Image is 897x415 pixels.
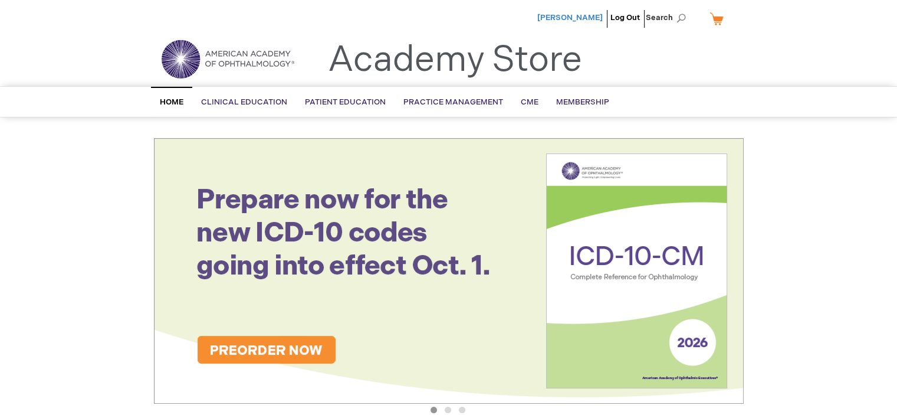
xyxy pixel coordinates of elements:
[646,6,691,30] span: Search
[521,97,538,107] span: CME
[537,13,603,22] a: [PERSON_NAME]
[403,97,503,107] span: Practice Management
[305,97,386,107] span: Patient Education
[459,407,465,413] button: 3 of 3
[201,97,287,107] span: Clinical Education
[160,97,183,107] span: Home
[610,13,640,22] a: Log Out
[445,407,451,413] button: 2 of 3
[431,407,437,413] button: 1 of 3
[328,39,582,81] a: Academy Store
[556,97,609,107] span: Membership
